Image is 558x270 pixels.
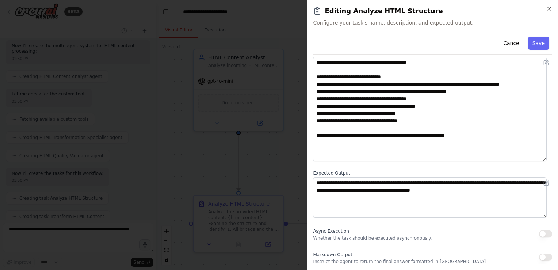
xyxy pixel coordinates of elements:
[313,19,552,26] span: Configure your task's name, description, and expected output.
[542,58,551,67] button: Open in editor
[313,229,349,234] span: Async Execution
[313,6,552,16] h2: Editing Analyze HTML Structure
[499,37,525,50] button: Cancel
[542,179,551,188] button: Open in editor
[313,235,432,241] p: Whether the task should be executed asynchronously.
[313,170,552,176] label: Expected Output
[313,259,486,265] p: Instruct the agent to return the final answer formatted in [GEOGRAPHIC_DATA]
[528,37,549,50] button: Save
[313,252,352,257] span: Markdown Output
